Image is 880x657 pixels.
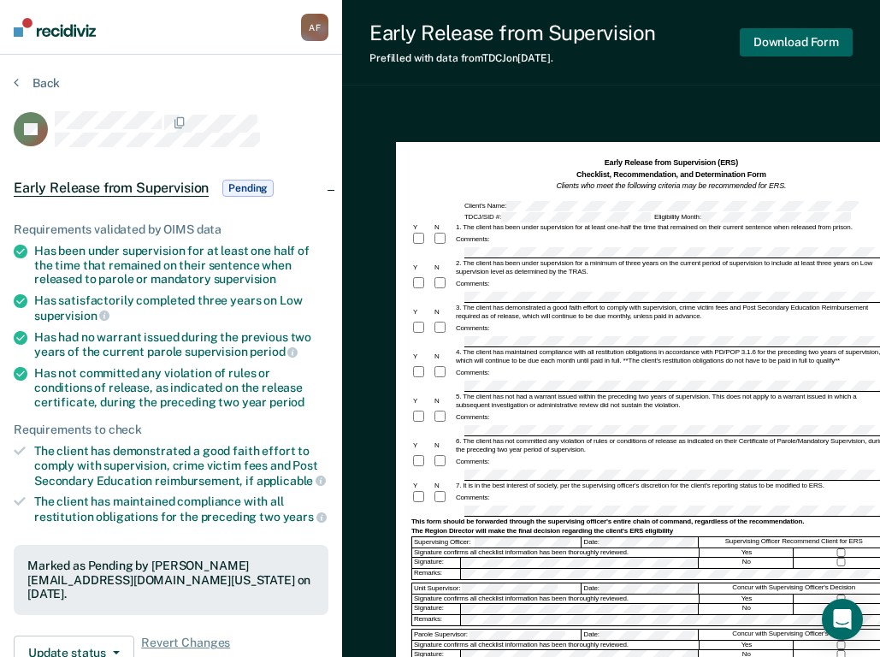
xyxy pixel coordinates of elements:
[301,14,328,41] button: AF
[700,604,794,614] div: No
[14,75,60,91] button: Back
[14,18,96,37] img: Recidiviz
[412,615,461,625] div: Remarks:
[412,537,582,547] div: Supervising Officer:
[822,599,863,640] div: Open Intercom Messenger
[454,458,491,466] div: Comments:
[411,397,433,405] div: Y
[34,244,328,287] div: Has been under supervision for at least one half of the time that remained on their sentence when...
[14,180,209,197] span: Early Release from Supervision
[34,309,109,323] span: supervision
[454,369,491,377] div: Comments:
[700,641,794,649] div: Yes
[454,235,491,244] div: Comments:
[653,212,853,222] div: Eligibility Month:
[433,352,454,361] div: N
[34,444,328,488] div: The client has demonstrated a good faith effort to comply with supervision, crime victim fees and...
[411,308,433,317] div: Y
[700,548,794,557] div: Yes
[433,263,454,272] div: N
[411,223,433,232] div: Y
[454,280,491,288] div: Comments:
[14,423,328,437] div: Requirements to check
[369,21,656,45] div: Early Release from Supervision
[605,158,738,167] strong: Early Release from Supervision (ERS)
[454,413,491,422] div: Comments:
[411,482,433,490] div: Y
[433,397,454,405] div: N
[411,263,433,272] div: Y
[576,170,766,179] strong: Checklist, Recommendation, and Determination Form
[269,395,304,409] span: period
[222,180,274,197] span: Pending
[740,28,853,56] button: Download Form
[700,558,794,568] div: No
[433,482,454,490] div: N
[214,272,276,286] span: supervision
[250,345,298,358] span: period
[34,494,328,524] div: The client has maintained compliance with all restitution obligations for the preceding two
[433,441,454,450] div: N
[556,181,786,190] em: Clients who meet the following criteria may be recommended for ERS.
[582,630,700,640] div: Date:
[412,641,700,649] div: Signature confirms all checklist information has been thoroughly reviewed.
[412,604,461,614] div: Signature:
[412,595,700,603] div: Signature confirms all checklist information has been thoroughly reviewed.
[301,14,328,41] div: A F
[34,330,328,359] div: Has had no warrant issued during the previous two years of the current parole supervision
[582,583,700,594] div: Date:
[412,548,700,557] div: Signature confirms all checklist information has been thoroughly reviewed.
[34,366,328,409] div: Has not committed any violation of rules or conditions of release, as indicated on the release ce...
[412,569,461,579] div: Remarks:
[582,537,700,547] div: Date:
[411,352,433,361] div: Y
[27,559,315,601] div: Marked as Pending by [PERSON_NAME][EMAIL_ADDRESS][DOMAIN_NAME][US_STATE] on [DATE].
[369,52,656,64] div: Prefilled with data from TDCJ on [DATE] .
[463,212,653,222] div: TDCJ/SID #:
[454,324,491,333] div: Comments:
[433,308,454,317] div: N
[454,494,491,502] div: Comments:
[34,293,328,323] div: Has satisfactorily completed three years on Low
[411,441,433,450] div: Y
[412,630,582,640] div: Parole Supervisor:
[433,223,454,232] div: N
[14,222,328,237] div: Requirements validated by OIMS data
[463,201,861,211] div: Client's Name:
[700,595,794,603] div: Yes
[412,558,461,568] div: Signature:
[283,510,327,524] span: years
[412,583,582,594] div: Unit Supervisor:
[257,474,326,488] span: applicable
